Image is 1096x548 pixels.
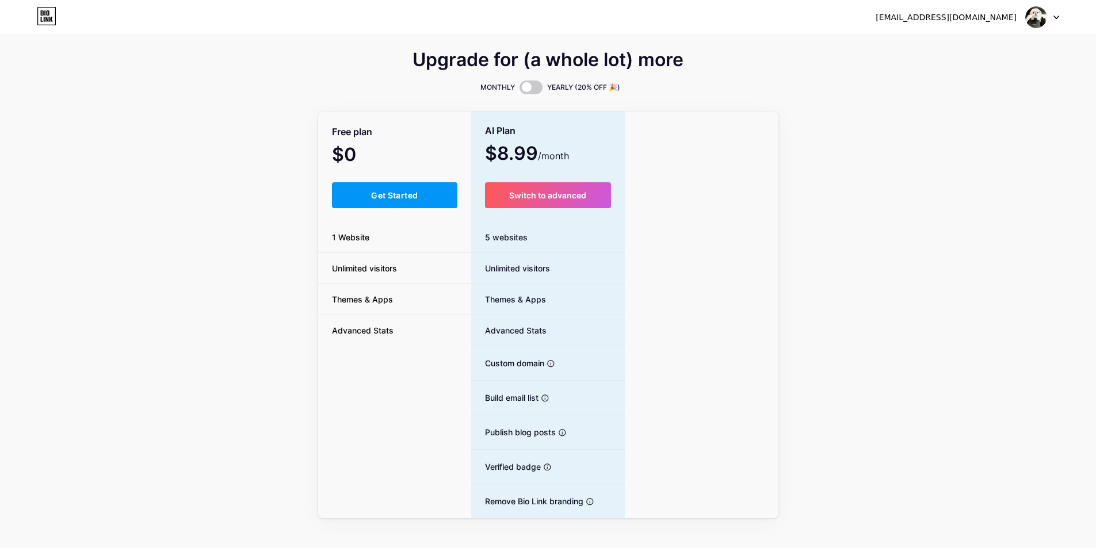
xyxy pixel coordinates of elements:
[318,231,383,243] span: 1 Website
[485,147,569,163] span: $8.99
[471,357,544,369] span: Custom domain
[509,190,586,200] span: Switch to advanced
[538,149,569,163] span: /month
[876,12,1017,24] div: [EMAIL_ADDRESS][DOMAIN_NAME]
[371,190,418,200] span: Get Started
[480,82,515,93] span: MONTHLY
[485,182,611,208] button: Switch to advanced
[332,148,387,164] span: $0
[318,293,407,305] span: Themes & Apps
[547,82,620,93] span: YEARLY (20% OFF 🎉)
[471,495,583,507] span: Remove Bio Link branding
[471,324,547,336] span: Advanced Stats
[471,222,625,253] div: 5 websites
[471,293,546,305] span: Themes & Apps
[332,122,372,142] span: Free plan
[318,324,407,336] span: Advanced Stats
[471,262,550,274] span: Unlimited visitors
[413,53,683,67] span: Upgrade for (a whole lot) more
[1025,6,1047,28] img: lucky1212
[471,392,539,404] span: Build email list
[332,182,458,208] button: Get Started
[471,426,556,438] span: Publish blog posts
[485,121,515,141] span: AI Plan
[471,461,541,473] span: Verified badge
[318,262,411,274] span: Unlimited visitors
